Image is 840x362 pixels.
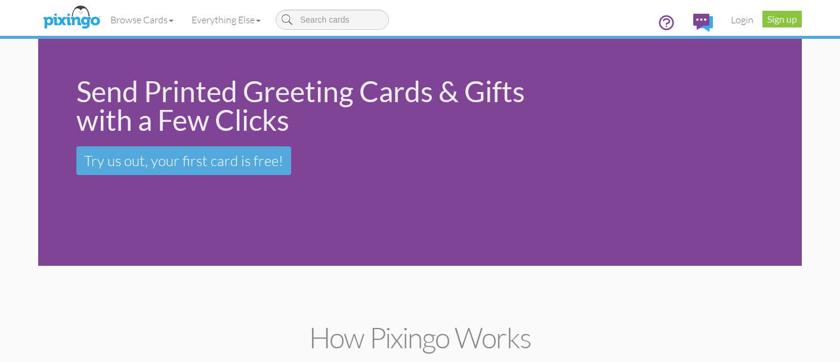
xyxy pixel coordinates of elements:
[59,322,781,354] h2: How Pixingo works
[183,5,270,35] a: Everything Else
[84,152,283,170] span: Try us out, your first card is free!
[722,5,762,35] a: Login
[693,14,713,32] img: comments.svg
[101,5,183,35] a: Browse Cards
[276,10,389,30] input: Search cards
[40,3,103,33] img: pixingo logo
[76,146,291,175] a: Try us out, your first card is free!
[762,11,802,27] a: Sign up
[76,77,538,134] div: Send Printed Greeting Cards & Gifts with a Few Clicks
